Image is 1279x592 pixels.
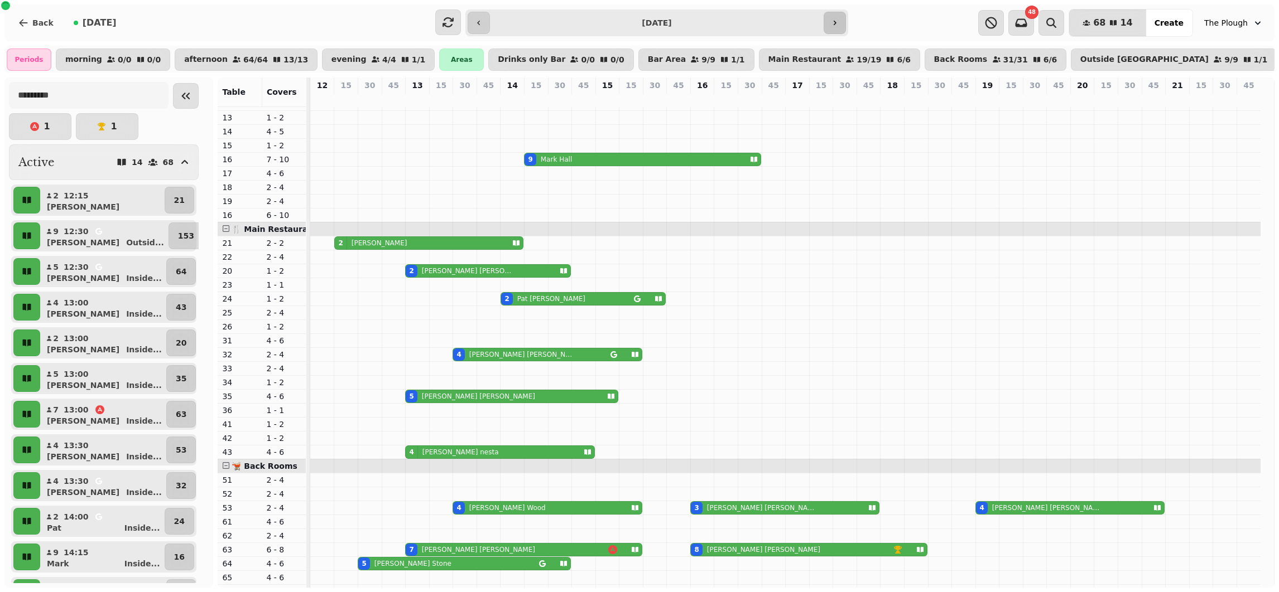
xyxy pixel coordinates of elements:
button: 713:00[PERSON_NAME]Inside... [42,401,164,428]
button: 153 [169,222,204,249]
span: Table [222,88,246,96]
p: 15 [1006,80,1016,91]
p: 24 [222,293,257,304]
button: 914:15MarkInside... [42,544,162,570]
p: 5 [52,261,59,273]
p: 0 [1078,93,1087,104]
p: 9 [52,547,59,558]
p: [PERSON_NAME] [47,201,119,212]
p: 0 [888,93,897,104]
button: 6814 [1069,9,1146,36]
div: 9 [528,155,532,164]
button: 53 [166,436,196,463]
p: 2 - 4 [266,251,301,263]
p: Outside [GEOGRAPHIC_DATA] [1080,55,1209,64]
p: 61 [222,516,257,527]
div: 4 [456,503,461,512]
p: [PERSON_NAME] [47,451,119,462]
p: 8 [460,93,469,104]
button: morning0/00/0 [56,48,170,71]
button: 413:30[PERSON_NAME]Inside... [42,436,164,463]
button: 43 [166,294,196,321]
p: 45 [578,80,589,91]
p: 15 [816,80,826,91]
p: [PERSON_NAME] [47,344,119,355]
p: 0 [793,93,802,104]
p: 45 [768,80,779,91]
p: 45 [958,80,969,91]
p: evening [331,55,367,64]
p: 0 [935,93,944,104]
div: 2 [338,239,343,248]
p: Outsid ... [126,237,164,248]
button: 21 [165,187,194,213]
p: [PERSON_NAME] [47,415,119,426]
button: 16 [165,544,194,570]
span: 68 [1093,18,1105,27]
button: Collapse sidebar [173,83,199,109]
p: 17 [792,80,802,91]
p: 4 / 4 [382,56,396,64]
p: Inside ... [126,380,162,391]
p: 30 [935,80,945,91]
p: 16 [174,551,185,562]
button: 213:00[PERSON_NAME]Inside... [42,329,164,356]
p: 2 [52,333,59,344]
p: 15 [1100,80,1111,91]
span: The Plough [1204,17,1248,28]
p: 16 [222,154,257,165]
p: 2 - 4 [266,363,301,374]
p: 2 - 4 [266,196,301,207]
p: 2 - 4 [266,488,301,499]
h2: Active [18,154,54,170]
p: 0 [1007,93,1016,104]
p: 0 [1173,93,1182,104]
p: 32 [222,349,257,360]
p: Drinks only Bar [498,55,565,64]
p: 13:30 [64,475,89,487]
p: 4 [983,93,992,104]
p: 1 / 1 [1254,56,1268,64]
p: 24 [174,516,185,527]
p: 35 [222,391,257,402]
button: 1 [9,113,71,140]
p: [PERSON_NAME] [47,237,119,248]
button: Back Rooms31/316/6 [925,48,1066,71]
button: Active1468 [9,144,199,180]
p: [PERSON_NAME] [47,308,119,319]
p: 6 / 6 [897,56,911,64]
p: Pat [PERSON_NAME] [517,294,585,303]
p: 11 [698,93,707,104]
p: 2 - 4 [266,182,301,193]
p: Inside ... [126,273,162,284]
p: 30 [1124,80,1135,91]
p: 4 [52,297,59,308]
p: 12:30 [64,261,89,273]
p: 6 / 6 [1044,56,1057,64]
p: 2 - 2 [266,237,301,249]
p: 9 / 9 [1224,56,1238,64]
p: 68 [163,158,174,166]
p: 1 - 1 [266,405,301,416]
button: 513:00[PERSON_NAME]Inside... [42,365,164,392]
div: 2 [504,294,509,303]
p: Inside ... [124,558,160,569]
p: [PERSON_NAME] [PERSON_NAME] [707,545,820,554]
p: [PERSON_NAME] [47,380,119,391]
p: Inside ... [124,522,160,533]
p: 15 [531,80,541,91]
p: 0 [651,93,660,104]
p: 13 [412,80,422,91]
p: 1 - 2 [266,377,301,388]
p: 1 - 2 [266,112,301,123]
button: 512:30[PERSON_NAME]Inside... [42,258,164,285]
p: 64 [176,266,186,277]
p: 16 [697,80,708,91]
p: 13:30 [64,440,89,451]
p: 1 - 2 [266,321,301,332]
p: 13:00 [64,404,89,415]
p: 22 [222,251,257,263]
button: 63 [166,401,196,428]
p: Main Restaurant [768,55,842,64]
button: 35 [166,365,196,392]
